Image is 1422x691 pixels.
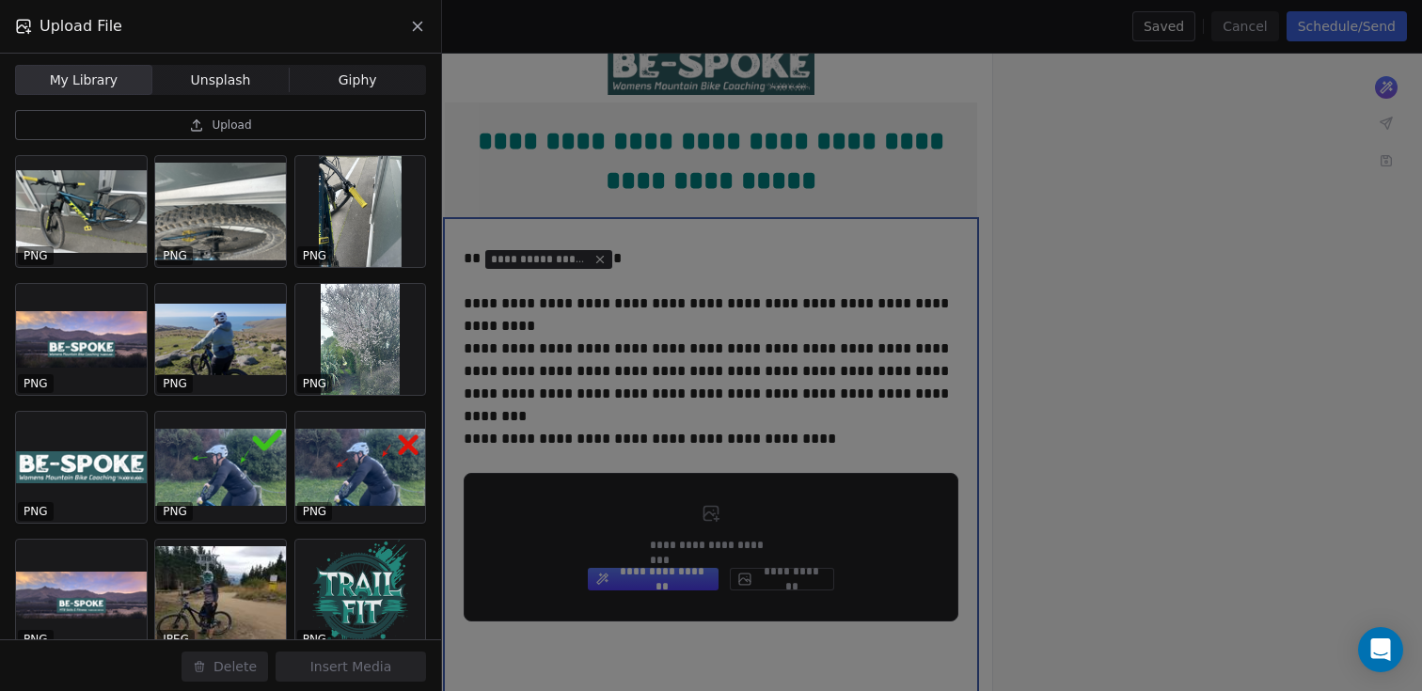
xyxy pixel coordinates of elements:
[24,632,48,647] p: PNG
[191,71,251,90] span: Unsplash
[163,376,187,391] p: PNG
[163,632,189,647] p: JPEG
[212,118,251,133] span: Upload
[339,71,377,90] span: Giphy
[163,248,187,263] p: PNG
[24,504,48,519] p: PNG
[276,652,426,682] button: Insert Media
[303,376,327,391] p: PNG
[182,652,268,682] button: Delete
[303,248,327,263] p: PNG
[1358,627,1403,672] div: Open Intercom Messenger
[24,248,48,263] p: PNG
[15,110,426,140] button: Upload
[303,504,327,519] p: PNG
[24,376,48,391] p: PNG
[303,632,327,647] p: PNG
[39,15,122,38] span: Upload File
[163,504,187,519] p: PNG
